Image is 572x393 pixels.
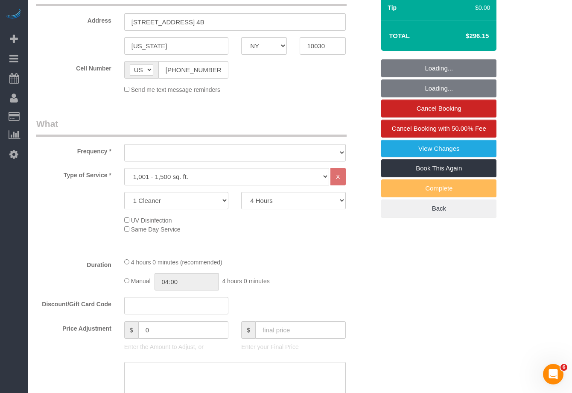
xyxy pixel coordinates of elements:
[381,140,496,158] a: View Changes
[124,37,228,55] input: City
[30,258,118,269] label: Duration
[131,226,181,233] span: Same Day Service
[36,117,347,137] legend: What
[381,199,496,217] a: Back
[392,125,486,132] span: Cancel Booking with 50.00% Fee
[30,13,118,25] label: Address
[158,61,228,79] input: Cell Number
[389,32,410,39] strong: Total
[222,278,269,284] span: 4 hours 0 minutes
[131,259,222,266] span: 4 hours 0 minutes (recommended)
[381,159,496,177] a: Book This Again
[300,37,345,55] input: Zip Code
[131,86,220,93] span: Send me text message reminders
[560,364,567,371] span: 6
[241,321,255,339] span: $
[30,61,118,73] label: Cell Number
[124,321,138,339] span: $
[30,297,118,308] label: Discount/Gift Card Code
[381,100,496,117] a: Cancel Booking
[465,3,490,12] div: $0.00
[30,144,118,155] label: Frequency *
[381,120,496,138] a: Cancel Booking with 50.00% Fee
[124,343,228,351] p: Enter the Amount to Adjust, or
[30,168,118,179] label: Type of Service *
[131,278,151,284] span: Manual
[5,9,22,21] img: Automaid Logo
[440,32,489,40] h4: $296.15
[241,343,345,351] p: Enter your Final Price
[255,321,346,339] input: final price
[30,321,118,333] label: Price Adjustment
[543,364,563,384] iframe: Intercom live chat
[131,217,172,224] span: UV Disinfection
[388,3,397,12] label: Tip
